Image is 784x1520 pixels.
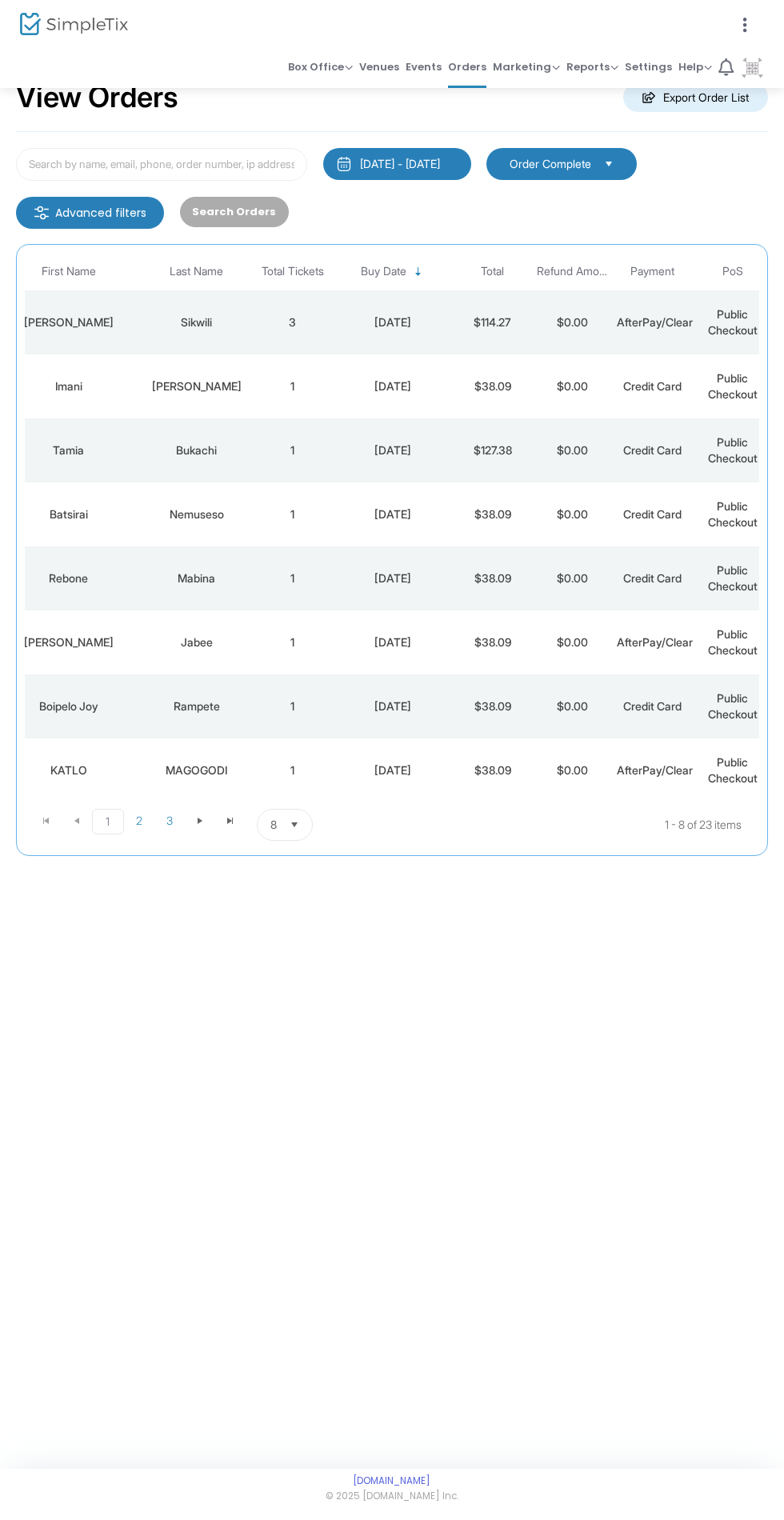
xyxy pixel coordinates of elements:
[34,205,50,221] img: filter
[533,738,613,802] td: $0.00
[708,627,758,657] span: Public Checkout
[624,443,682,457] span: Credit Card
[472,809,742,841] kendo-pager-info: 1 - 8 of 23 items
[533,290,613,354] td: $0.00
[453,610,533,674] td: $38.09
[16,80,178,115] h2: View Orders
[631,265,675,278] span: Payment
[1,762,137,778] div: KATLO
[215,809,246,833] span: Go to the last page
[360,156,440,172] div: [DATE] - [DATE]
[170,265,224,278] span: Last Name
[253,418,333,482] td: 1
[533,354,613,418] td: $0.00
[288,48,353,88] a: Box Office
[253,738,333,802] td: 1
[337,314,449,330] div: 17/8/2025
[1,570,137,586] div: Rebone
[253,674,333,738] td: 1
[194,814,206,827] span: Go to the next page
[42,265,96,278] span: First Name
[25,253,759,802] div: Data table
[337,378,449,394] div: 17/8/2025
[326,1490,458,1504] span: © 2025 [DOMAIN_NAME] Inc.
[283,810,306,840] button: Select
[16,148,307,181] input: Search by name, email, phone, order number, ip address, or last 4 digits of card
[145,698,249,714] div: Rampete
[708,691,758,721] span: Public Checkout
[288,59,353,74] span: Box Office
[406,48,442,88] a: Events
[566,59,618,74] span: Reports
[359,55,399,78] span: Venues
[185,809,215,833] span: Go to the next page
[253,482,333,546] td: 1
[625,48,672,88] a: Settings
[253,253,333,290] th: Total Tickets
[154,809,185,833] span: Page 3
[337,570,449,586] div: 11/8/2025
[145,442,249,458] div: Bukachi
[453,253,533,290] th: Total
[253,354,333,418] td: 1
[323,148,471,180] button: [DATE] - [DATE]
[453,482,533,546] td: $38.09
[624,571,682,585] span: Credit Card
[533,674,613,738] td: $0.00
[624,699,682,713] span: Credit Card
[598,155,620,173] button: Select
[493,48,560,88] a: Marketing
[1,314,137,330] div: Bradley
[336,156,352,172] img: monthly
[145,314,249,330] div: Sikwili
[617,763,713,777] span: AfterPay/ClearPay
[1,506,137,522] div: Batsirai
[253,610,333,674] td: 1
[453,738,533,802] td: $38.09
[510,156,591,172] span: Order Complete
[406,55,442,78] span: Events
[722,265,743,278] span: PoS
[253,290,333,354] td: 3
[145,506,249,522] div: Nemuseso
[624,379,682,393] span: Credit Card
[708,371,758,401] span: Public Checkout
[1,442,137,458] div: Tamia
[16,197,164,229] m-button: Advanced filters
[337,698,449,714] div: 3/8/2025
[361,265,406,278] span: Buy Date
[1,634,137,650] div: Sarah
[678,48,712,88] a: Help
[533,546,613,610] td: $0.00
[1,698,137,714] div: Boipelo Joy
[533,482,613,546] td: $0.00
[533,418,613,482] td: $0.00
[493,59,560,74] span: Marketing
[145,570,249,586] div: Mabina
[533,610,613,674] td: $0.00
[453,674,533,738] td: $38.09
[270,817,277,833] span: 8
[448,48,486,88] a: Orders
[1,378,137,394] div: Imani
[617,635,713,649] span: AfterPay/ClearPay
[337,506,449,522] div: 16/8/2025
[453,418,533,482] td: $127.38
[145,762,249,778] div: MAGOGODI
[354,1474,431,1487] a: [DOMAIN_NAME]
[412,266,425,278] span: Sortable
[708,755,758,785] span: Public Checkout
[92,809,124,834] span: Page 1
[708,435,758,465] span: Public Checkout
[253,546,333,610] td: 1
[566,48,618,88] a: Reports
[623,82,768,112] m-button: Export Order List
[533,253,613,290] th: Refund Amount
[145,634,249,650] div: Jabee
[617,315,713,329] span: AfterPay/ClearPay
[359,48,399,88] a: Venues
[624,507,682,521] span: Credit Card
[708,499,758,529] span: Public Checkout
[224,814,237,827] span: Go to the last page
[145,378,249,394] div: Mungai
